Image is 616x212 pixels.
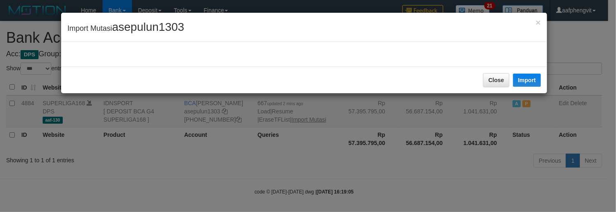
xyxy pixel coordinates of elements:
[112,21,184,33] span: asepulun1303
[483,73,509,87] button: Close
[536,18,541,27] button: Close
[536,18,541,27] span: ×
[513,74,541,87] button: Import
[67,24,184,32] span: Import Mutasi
